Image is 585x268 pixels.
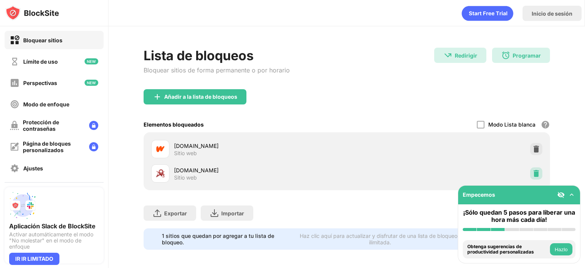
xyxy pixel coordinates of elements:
img: logo-blocksite.svg [5,5,59,21]
img: eye-not-visible.svg [557,191,565,199]
img: insights-off.svg [10,78,19,88]
img: push-slack.svg [9,192,37,219]
font: Ajustes [23,165,43,172]
font: ¡Sólo quedan 5 pasos para liberar una hora más cada día! [463,209,575,223]
font: Bloquear sitios [23,37,62,43]
img: new-icon.svg [85,80,98,86]
font: Inicio de sesión [532,10,572,17]
font: 1 sitios que quedan por agregar a tu lista de bloqueo. [162,233,274,246]
font: [DOMAIN_NAME] [174,143,219,149]
font: Programar [513,52,541,59]
img: lock-menu.svg [89,142,98,151]
font: [DOMAIN_NAME] [174,167,219,173]
font: Añadir a la lista de bloqueos [164,93,237,100]
font: Aplicación Slack de BlockSite [9,222,96,230]
img: lock-menu.svg [89,121,98,130]
font: Lista de bloqueos [144,48,254,63]
font: Obtenga sugerencias de productividad personalizadas [467,244,534,255]
div: animación [462,6,513,21]
font: Exportar [164,210,187,217]
font: Bloquear sitios de forma permanente o por horario [144,66,290,74]
font: Activar automáticamente el modo "No molestar" en el modo de enfoque [9,231,93,250]
font: Importar [221,210,244,217]
img: focus-off.svg [10,99,19,109]
img: favicons [156,144,165,154]
font: Sitio web [174,150,197,156]
font: Sitio web [174,174,197,181]
button: Hazlo [550,243,572,255]
font: Empecemos [463,191,495,198]
font: Página de bloques personalizados [23,140,71,153]
font: Modo de enfoque [23,101,69,108]
font: Modo Lista blanca [488,121,535,128]
img: settings-off.svg [10,164,19,173]
font: Elementos bloqueados [144,121,204,128]
font: IR IR LIMITADO [15,255,53,262]
font: Redirigir [455,52,477,59]
img: block-on.svg [10,35,19,45]
img: time-usage-off.svg [10,57,19,66]
img: favicons [156,169,165,178]
font: Límite de uso [23,58,58,65]
font: Protección de contraseñas [23,119,59,132]
img: omni-setup-toggle.svg [568,191,575,199]
img: password-protection-off.svg [10,121,19,130]
font: Perspectivas [23,80,57,86]
font: Haz clic aquí para actualizar y disfrutar de una lista de bloqueos ilimitada. [300,233,460,246]
img: new-icon.svg [85,58,98,64]
img: customize-block-page-off.svg [10,142,19,151]
font: Hazlo [555,247,567,252]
